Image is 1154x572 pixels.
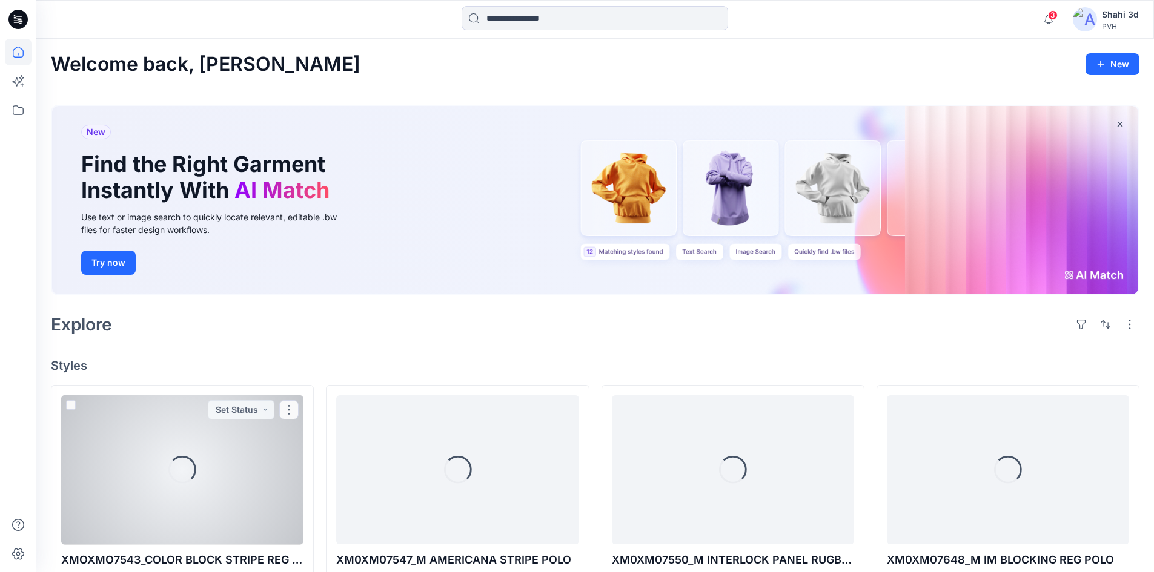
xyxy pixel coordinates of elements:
img: avatar [1073,7,1097,31]
p: XMOXMO7543_COLOR BLOCK STRIPE REG POLO [61,551,303,568]
span: New [87,125,105,139]
span: 3 [1048,10,1058,20]
h2: Explore [51,315,112,334]
h4: Styles [51,358,1139,373]
p: XM0XM07550_M INTERLOCK PANEL RUGBY POLO [612,551,854,568]
div: PVH [1102,22,1139,31]
button: Try now [81,251,136,275]
button: New [1086,53,1139,75]
p: XM0XM07648_M IM BLOCKING REG POLO [887,551,1129,568]
span: AI Match [234,177,330,203]
h1: Find the Right Garment Instantly With [81,151,336,203]
div: Use text or image search to quickly locate relevant, editable .bw files for faster design workflows. [81,211,354,236]
p: XM0XM07547_M AMERICANA STRIPE POLO [336,551,579,568]
div: Shahi 3d [1102,7,1139,22]
h2: Welcome back, [PERSON_NAME] [51,53,360,76]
